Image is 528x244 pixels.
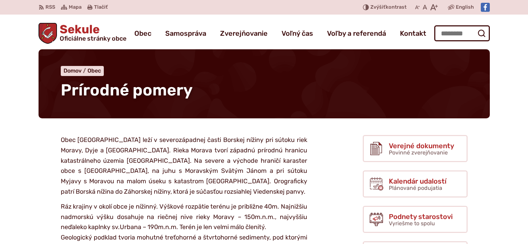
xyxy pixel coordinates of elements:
a: Samospráva [165,24,206,43]
img: Prejsť na domovskú stránku [39,23,57,44]
span: Prírodné pomery [61,81,193,100]
span: English [456,3,474,11]
span: Domov [64,67,82,74]
a: Verejné dokumenty Povinné zverejňovanie [363,135,468,162]
span: Oficiálne stránky obce [60,35,126,42]
span: Podnety starostovi [389,213,453,220]
p: Obec [GEOGRAPHIC_DATA] leží v severozápadnej časti Borskej nížiny pri sútoku riek Moravy, Dyje a ... [61,135,307,197]
a: English [454,3,475,11]
a: Zverejňovanie [220,24,268,43]
a: Voľby a referendá [327,24,386,43]
span: Tlačiť [94,5,108,10]
span: Mapa [69,3,82,11]
a: Logo Sekule, prejsť na domovskú stránku. [39,23,127,44]
span: Plánované podujatia [389,185,442,191]
span: Verejné dokumenty [389,142,454,150]
a: Kalendár udalostí Plánované podujatia [363,170,468,197]
a: Obec [87,67,101,74]
a: Domov [64,67,87,74]
a: Voľný čas [282,24,313,43]
span: Sekule [57,24,126,42]
span: kontrast [370,5,407,10]
span: Zvýšiť [370,4,386,10]
a: Podnety starostovi Vyriešme to spolu [363,206,468,233]
a: Kontakt [400,24,426,43]
a: Obec [134,24,151,43]
span: RSS [45,3,55,11]
span: Vyriešme to spolu [389,220,435,227]
span: Kalendár udalostí [389,177,446,185]
span: Povinné zverejňovanie [389,149,448,156]
img: Prejsť na Facebook stránku [481,3,490,12]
